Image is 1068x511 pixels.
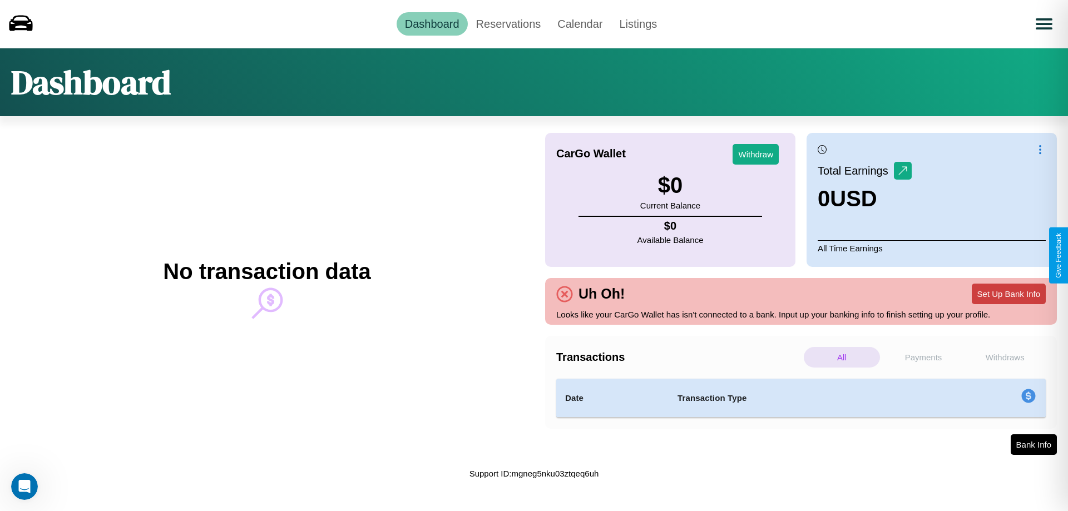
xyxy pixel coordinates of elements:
[886,347,962,368] p: Payments
[573,286,630,302] h4: Uh Oh!
[468,12,550,36] a: Reservations
[1029,8,1060,39] button: Open menu
[556,307,1046,322] p: Looks like your CarGo Wallet has isn't connected to a bank. Input up your banking info to finish ...
[818,161,894,181] p: Total Earnings
[678,391,930,405] h4: Transaction Type
[967,347,1043,368] p: Withdraws
[556,147,626,160] h4: CarGo Wallet
[637,220,704,232] h4: $ 0
[1011,434,1057,455] button: Bank Info
[163,259,370,284] h2: No transaction data
[818,186,912,211] h3: 0 USD
[469,466,599,481] p: Support ID: mgneg5nku03ztqeq6uh
[556,351,801,364] h4: Transactions
[733,144,779,165] button: Withdraw
[640,173,700,198] h3: $ 0
[549,12,611,36] a: Calendar
[640,198,700,213] p: Current Balance
[565,391,660,405] h4: Date
[804,347,880,368] p: All
[556,379,1046,418] table: simple table
[11,59,171,105] h1: Dashboard
[11,473,38,500] iframe: Intercom live chat
[1055,233,1062,278] div: Give Feedback
[972,284,1046,304] button: Set Up Bank Info
[818,240,1046,256] p: All Time Earnings
[611,12,665,36] a: Listings
[637,232,704,247] p: Available Balance
[397,12,468,36] a: Dashboard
